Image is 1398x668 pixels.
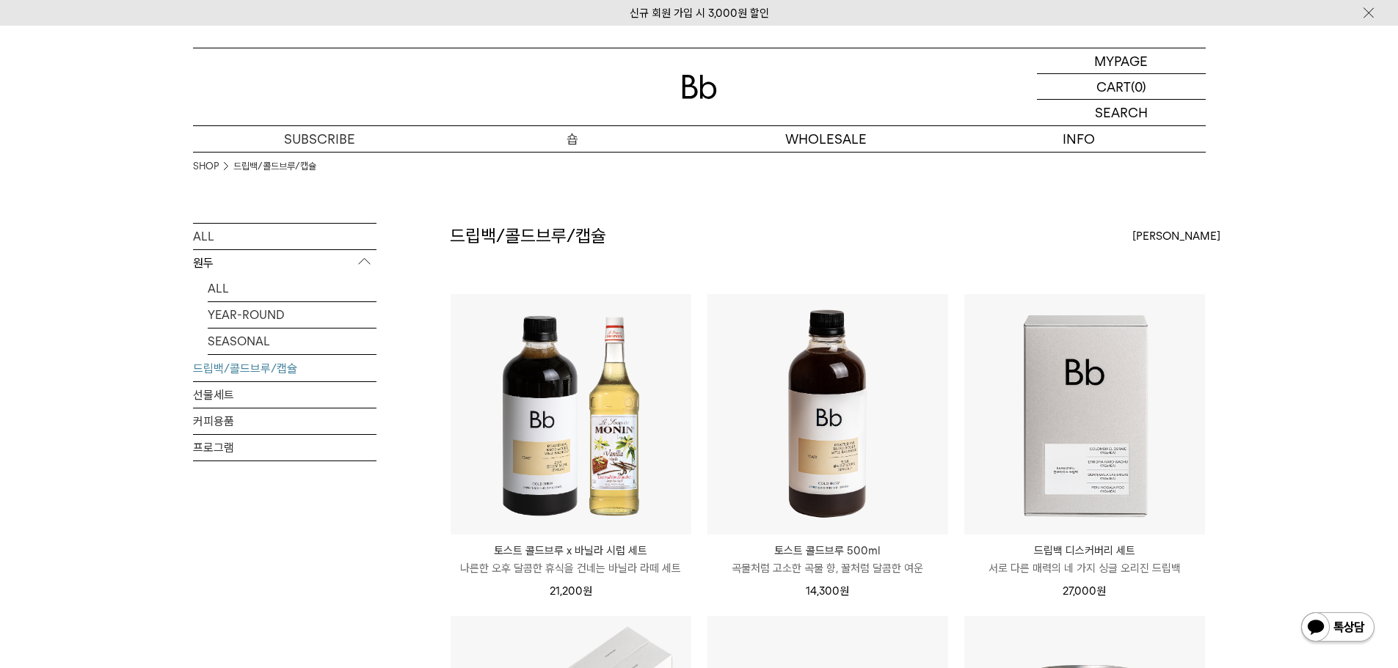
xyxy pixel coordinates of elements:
a: 토스트 콜드브루 500ml 곡물처럼 고소한 곡물 향, 꿀처럼 달콤한 여운 [707,542,948,577]
a: 원두 [446,153,699,177]
p: 서로 다른 매력의 네 가지 싱글 오리진 드립백 [964,559,1205,577]
p: CART [1096,74,1131,99]
p: 나른한 오후 달콤한 휴식을 건네는 바닐라 라떼 세트 [451,559,691,577]
p: 원두 [193,250,376,276]
h2: 드립백/콜드브루/캡슐 [450,224,606,249]
a: 프로그램 [193,435,376,460]
span: 27,000 [1063,584,1106,598]
span: 원 [1096,584,1106,598]
a: 선물세트 [193,382,376,408]
img: 카카오톡 채널 1:1 채팅 버튼 [1300,611,1376,646]
a: MYPAGE [1037,48,1206,74]
a: SHOP [193,159,219,174]
a: ALL [208,276,376,301]
a: 토스트 콜드브루 x 바닐라 시럽 세트 나른한 오후 달콤한 휴식을 건네는 바닐라 라떼 세트 [451,542,691,577]
p: MYPAGE [1094,48,1148,73]
img: 로고 [682,75,717,99]
p: SEARCH [1095,100,1148,125]
a: 드립백/콜드브루/캡슐 [233,159,316,174]
a: 드립백 디스커버리 세트 서로 다른 매력의 네 가지 싱글 오리진 드립백 [964,542,1205,577]
a: 신규 회원 가입 시 3,000원 할인 [630,7,769,20]
span: 21,200 [550,584,592,598]
p: INFO [953,126,1206,152]
a: SUBSCRIBE [193,126,446,152]
img: 토스트 콜드브루 x 바닐라 시럽 세트 [451,294,691,535]
a: 숍 [446,126,699,152]
p: 드립백 디스커버리 세트 [964,542,1205,559]
p: 토스트 콜드브루 500ml [707,542,948,559]
span: 원 [583,584,592,598]
span: [PERSON_NAME] [1132,227,1220,245]
span: 14,300 [806,584,849,598]
span: 원 [840,584,849,598]
a: ALL [193,224,376,249]
a: 커피용품 [193,408,376,434]
p: WHOLESALE [699,126,953,152]
a: CART (0) [1037,74,1206,100]
p: 토스트 콜드브루 x 바닐라 시럽 세트 [451,542,691,559]
a: 드립백/콜드브루/캡슐 [193,356,376,381]
img: 토스트 콜드브루 500ml [707,294,948,535]
p: 곡물처럼 고소한 곡물 향, 꿀처럼 달콤한 여운 [707,559,948,577]
img: 드립백 디스커버리 세트 [964,294,1205,535]
a: YEAR-ROUND [208,302,376,328]
p: (0) [1131,74,1146,99]
a: SEASONAL [208,329,376,354]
